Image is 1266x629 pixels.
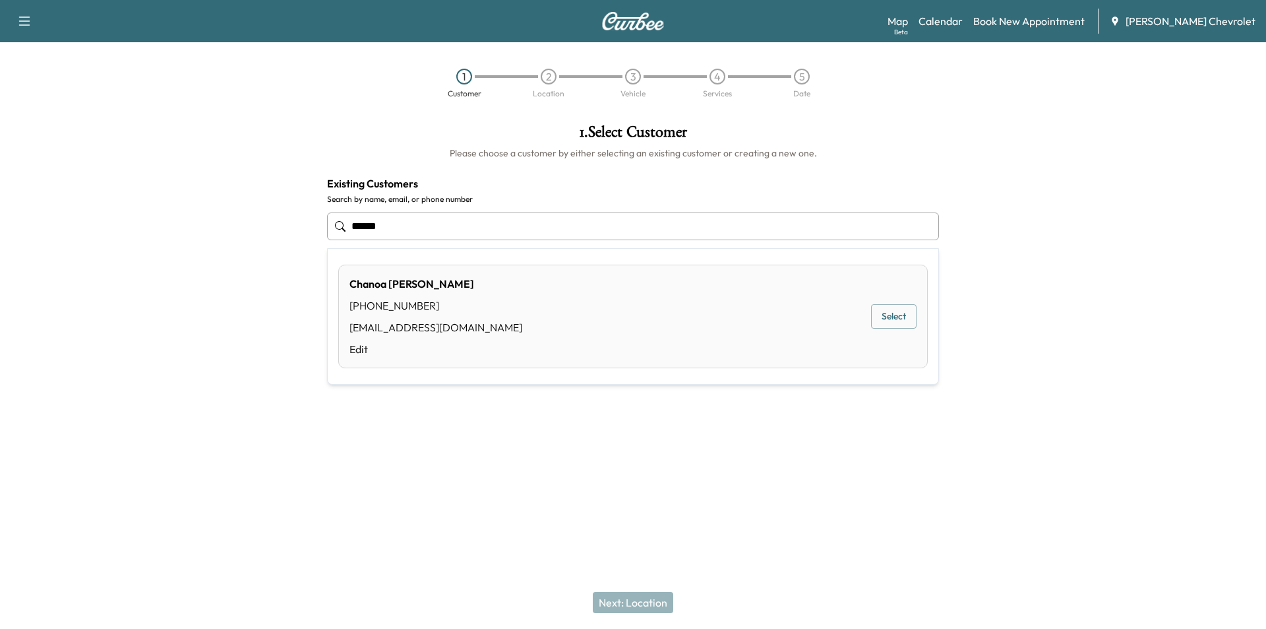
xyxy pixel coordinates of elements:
a: Book New Appointment [973,13,1085,29]
a: MapBeta [888,13,908,29]
div: 3 [625,69,641,84]
label: Search by name, email, or phone number [327,194,939,205]
div: 2 [541,69,557,84]
h1: 1 . Select Customer [327,124,939,147]
div: Services [703,90,732,98]
div: Vehicle [620,90,646,98]
div: Location [533,90,564,98]
div: [EMAIL_ADDRESS][DOMAIN_NAME] [349,319,522,335]
img: Curbee Logo [601,12,665,30]
div: Customer [448,90,481,98]
h4: Existing Customers [327,176,939,191]
div: Beta [894,27,908,37]
div: Chanoa [PERSON_NAME] [349,276,522,292]
a: Calendar [919,13,963,29]
div: [PHONE_NUMBER] [349,298,522,314]
div: Date [793,90,810,98]
h6: Please choose a customer by either selecting an existing customer or creating a new one. [327,147,939,160]
div: 4 [709,69,725,84]
a: Edit [349,341,522,357]
div: 5 [794,69,810,84]
span: [PERSON_NAME] Chevrolet [1126,13,1255,29]
button: Select [871,304,917,329]
div: 1 [456,69,472,84]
